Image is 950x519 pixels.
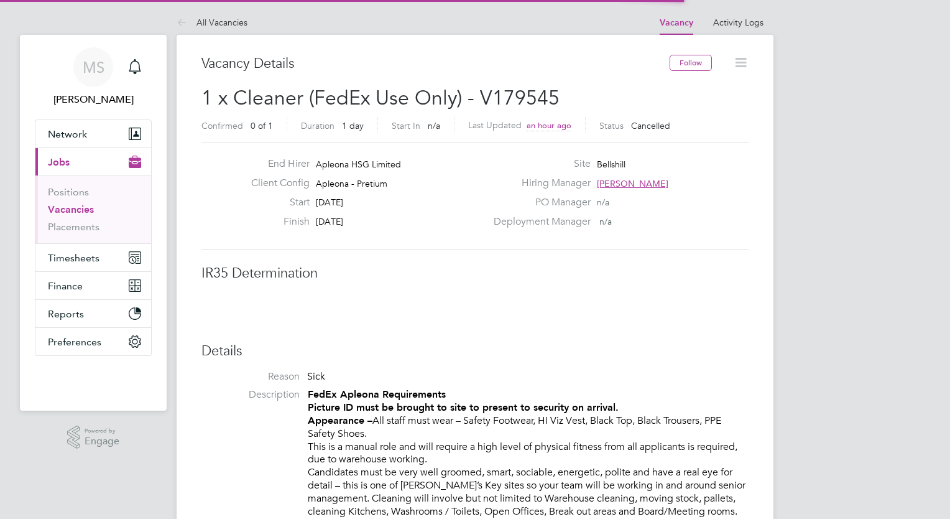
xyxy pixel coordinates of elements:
[35,300,151,327] button: Reports
[660,17,693,28] a: Vacancy
[241,177,310,190] label: Client Config
[201,55,670,73] h3: Vacancy Details
[85,436,119,447] span: Engage
[392,120,420,131] label: Start In
[486,177,591,190] label: Hiring Manager
[527,120,571,131] span: an hour ago
[241,196,310,209] label: Start
[48,221,99,233] a: Placements
[316,159,401,170] span: Apleona HSG Limited
[35,368,152,388] a: Go to home page
[48,128,87,140] span: Network
[48,280,83,292] span: Finance
[597,197,609,208] span: n/a
[48,186,89,198] a: Positions
[713,17,763,28] a: Activity Logs
[468,119,522,131] label: Last Updated
[308,388,749,518] p: All staff must wear – Safety Footwear, HI Viz Vest, Black Top, Black Trousers, PPE Safety Shoes. ...
[35,148,151,175] button: Jobs
[316,216,343,227] span: [DATE]
[308,388,446,400] strong: FedEx Apleona Requirements
[48,252,99,264] span: Timesheets
[631,120,670,131] span: Cancelled
[597,159,625,170] span: Bellshill
[308,401,619,413] strong: Picture ID must be brought to site to present to security on arrival.
[67,426,120,449] a: Powered byEngage
[308,414,372,426] strong: Appearance –
[486,196,591,209] label: PO Manager
[83,59,104,75] span: MS
[597,178,668,189] span: [PERSON_NAME]
[48,308,84,320] span: Reports
[301,120,334,131] label: Duration
[85,426,119,436] span: Powered by
[35,272,151,299] button: Finance
[48,156,70,168] span: Jobs
[251,120,273,131] span: 0 of 1
[201,388,300,401] label: Description
[241,157,310,171] label: End Hirer
[201,120,243,131] label: Confirmed
[342,120,364,131] span: 1 day
[599,216,612,227] span: n/a
[241,215,310,228] label: Finish
[201,370,300,383] label: Reason
[316,197,343,208] span: [DATE]
[57,368,129,388] img: berryrecruitment-logo-retina.png
[201,264,749,283] h3: IR35 Determination
[670,55,712,71] button: Follow
[35,47,152,107] a: MS[PERSON_NAME]
[35,120,151,147] button: Network
[599,120,624,131] label: Status
[307,370,325,383] span: Sick
[428,120,440,131] span: n/a
[177,17,247,28] a: All Vacancies
[201,342,749,360] h3: Details
[486,157,591,171] label: Site
[316,178,387,189] span: Apleona - Pretium
[48,336,101,348] span: Preferences
[35,92,152,107] span: Millie Simmons
[201,86,560,110] span: 1 x Cleaner (FedEx Use Only) - V179545
[35,175,151,243] div: Jobs
[35,328,151,355] button: Preferences
[48,203,94,215] a: Vacancies
[20,35,167,411] nav: Main navigation
[486,215,591,228] label: Deployment Manager
[35,244,151,271] button: Timesheets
